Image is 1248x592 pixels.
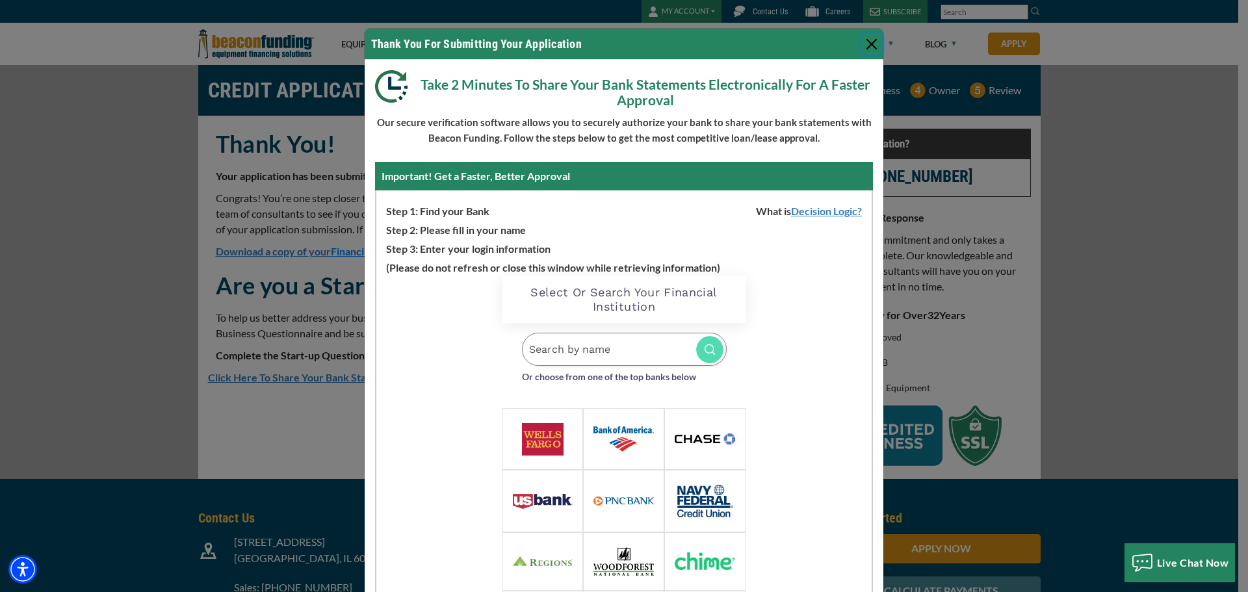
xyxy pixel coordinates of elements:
[1157,556,1229,569] span: Live Chat Now
[376,200,489,219] span: Step 1: Find your Bank
[1124,543,1236,582] button: Live Chat Now
[522,333,727,366] input: Search by name
[677,485,733,517] img: logo
[513,494,573,509] img: logo
[593,547,654,576] img: logo
[8,555,37,584] div: Accessibility Menu
[515,285,733,313] h2: Select Or Search Your Financial Institution
[861,34,882,55] button: Close
[376,219,872,238] p: Step 2: Please fill in your name
[522,423,564,456] img: logo
[593,496,654,506] img: logo
[375,114,873,146] p: Our secure verification software allows you to securely authorize your bank to share your bank st...
[375,162,873,190] div: Important! Get a Faster, Better Approval
[375,70,873,108] p: Take 2 Minutes To Share Your Bank Statements Electronically For A Faster Approval
[375,70,417,103] img: Modal DL Clock
[746,200,872,219] span: What is
[513,556,573,566] img: logo
[376,257,872,276] p: (Please do not refresh or close this window while retrieving information)
[675,433,735,444] img: logo
[371,35,582,53] h4: Thank You For Submitting Your Application
[376,238,872,257] p: Step 3: Enter your login information
[593,426,654,451] img: logo
[522,366,727,385] p: Or choose from one of the top banks below
[791,205,872,217] a: Decision Logic?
